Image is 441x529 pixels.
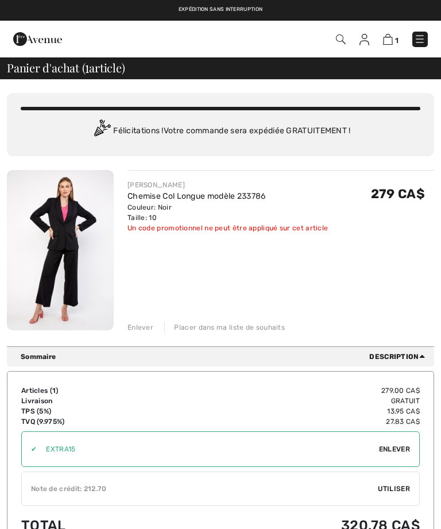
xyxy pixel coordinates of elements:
[127,180,328,190] div: [PERSON_NAME]
[378,484,410,494] span: Utiliser
[22,484,378,494] div: Note de crédit: 212.70
[383,33,399,45] a: 1
[21,352,430,362] div: Sommaire
[164,322,285,333] div: Placer dans ma liste de souhaits
[13,34,62,44] a: 1ère Avenue
[21,119,420,142] div: Félicitations ! Votre commande sera expédiée GRATUITEMENT !
[90,119,113,142] img: Congratulation2.svg
[359,34,369,45] img: Mes infos
[165,396,420,406] td: Gratuit
[127,322,153,333] div: Enlever
[379,444,410,454] span: Enlever
[165,406,420,416] td: 13.95 CA$
[127,223,328,233] div: Un code promotionnel ne peut être appliqué sur cet article
[127,202,328,223] div: Couleur: Noir Taille: 10
[165,416,420,427] td: 27.83 CA$
[369,352,430,362] span: Description
[165,385,420,396] td: 279.00 CA$
[395,36,399,45] span: 1
[21,406,165,416] td: TPS (5%)
[336,34,346,44] img: Recherche
[21,396,165,406] td: Livraison
[7,62,125,74] span: Panier d'achat ( article)
[37,432,379,466] input: Code promo
[52,387,56,395] span: 1
[85,59,89,74] span: 1
[414,33,425,45] img: Menu
[383,34,393,45] img: Panier d'achat
[371,186,425,202] span: 279 CA$
[22,444,37,454] div: ✔
[21,416,165,427] td: TVQ (9.975%)
[13,28,62,51] img: 1ère Avenue
[7,170,114,330] img: Chemise Col Longue modèle 233786
[21,385,165,396] td: Articles ( )
[127,191,266,201] a: Chemise Col Longue modèle 233786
